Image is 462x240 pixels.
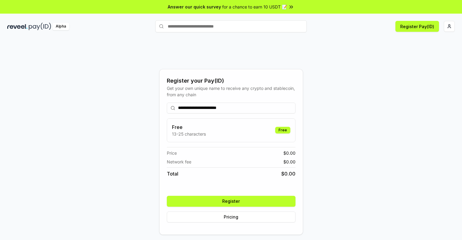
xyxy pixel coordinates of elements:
[167,170,178,177] span: Total
[167,77,295,85] div: Register your Pay(ID)
[172,123,206,131] h3: Free
[167,212,295,222] button: Pricing
[7,23,28,30] img: reveel_dark
[29,23,51,30] img: pay_id
[167,159,191,165] span: Network fee
[168,4,221,10] span: Answer our quick survey
[283,159,295,165] span: $ 0.00
[395,21,439,32] button: Register Pay(ID)
[283,150,295,156] span: $ 0.00
[281,170,295,177] span: $ 0.00
[222,4,287,10] span: for a chance to earn 10 USDT 📝
[167,85,295,98] div: Get your own unique name to receive any crypto and stablecoin, from any chain
[275,127,290,133] div: Free
[52,23,69,30] div: Alpha
[167,196,295,207] button: Register
[167,150,177,156] span: Price
[172,131,206,137] p: 13-25 characters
